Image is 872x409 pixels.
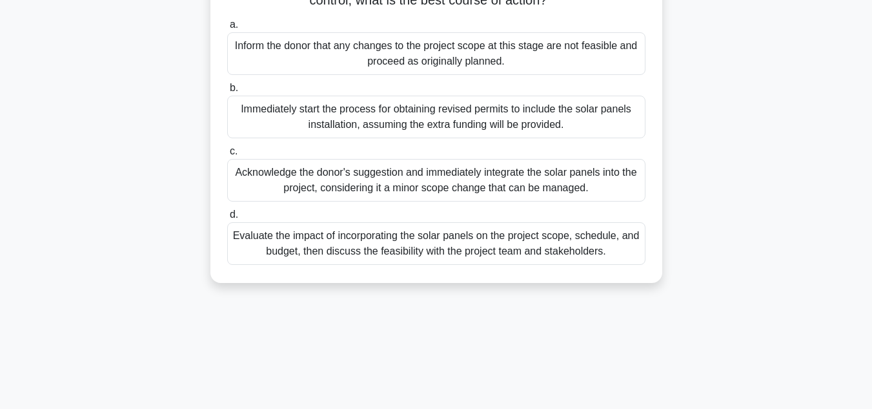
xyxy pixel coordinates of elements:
span: c. [230,145,238,156]
div: Inform the donor that any changes to the project scope at this stage are not feasible and proceed... [227,32,645,75]
div: Acknowledge the donor's suggestion and immediately integrate the solar panels into the project, c... [227,159,645,202]
span: b. [230,82,238,93]
span: a. [230,19,238,30]
div: Immediately start the process for obtaining revised permits to include the solar panels installat... [227,96,645,138]
div: Evaluate the impact of incorporating the solar panels on the project scope, schedule, and budget,... [227,222,645,265]
span: d. [230,209,238,220]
